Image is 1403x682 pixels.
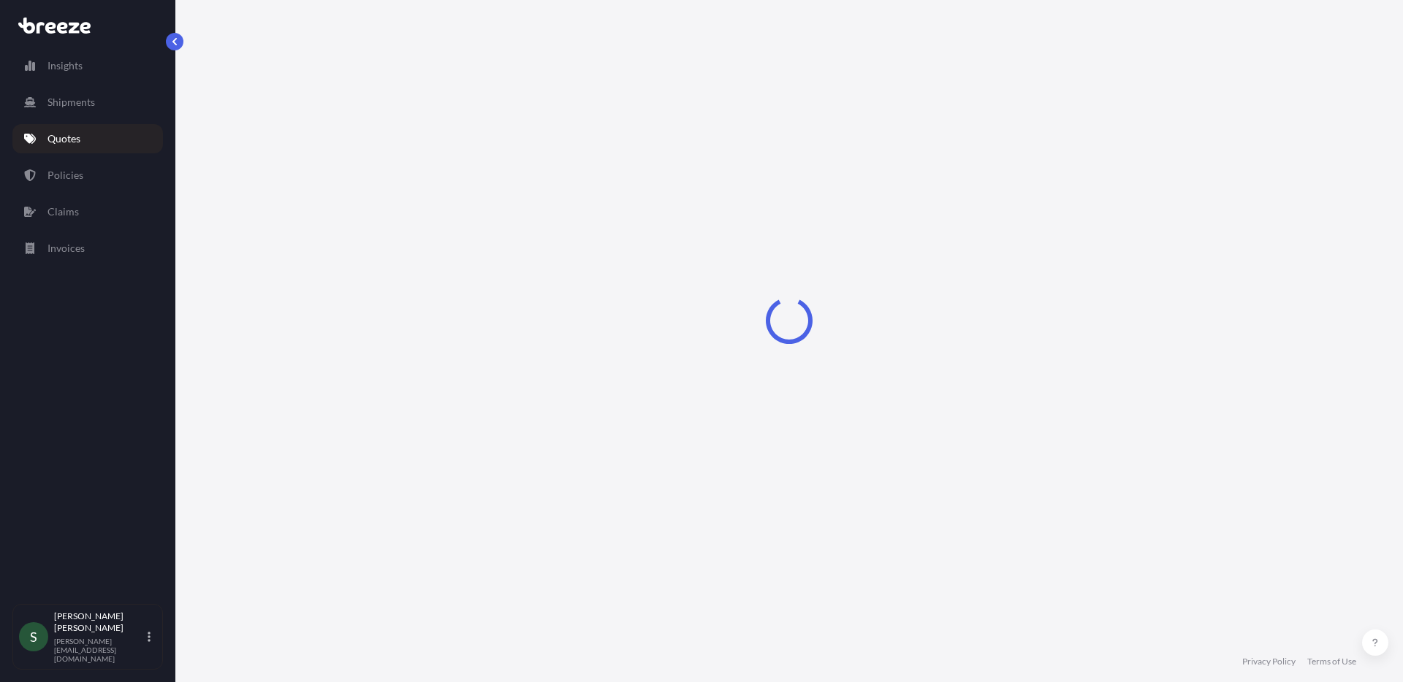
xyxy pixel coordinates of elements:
[12,124,163,153] a: Quotes
[12,234,163,263] a: Invoices
[12,161,163,190] a: Policies
[47,241,85,256] p: Invoices
[47,58,83,73] p: Insights
[47,95,95,110] p: Shipments
[47,204,79,219] p: Claims
[1242,656,1296,667] a: Privacy Policy
[47,131,80,146] p: Quotes
[30,629,37,644] span: S
[12,88,163,117] a: Shipments
[1307,656,1356,667] a: Terms of Use
[12,51,163,80] a: Insights
[54,610,145,634] p: [PERSON_NAME] [PERSON_NAME]
[54,637,145,663] p: [PERSON_NAME][EMAIL_ADDRESS][DOMAIN_NAME]
[12,197,163,226] a: Claims
[47,168,83,183] p: Policies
